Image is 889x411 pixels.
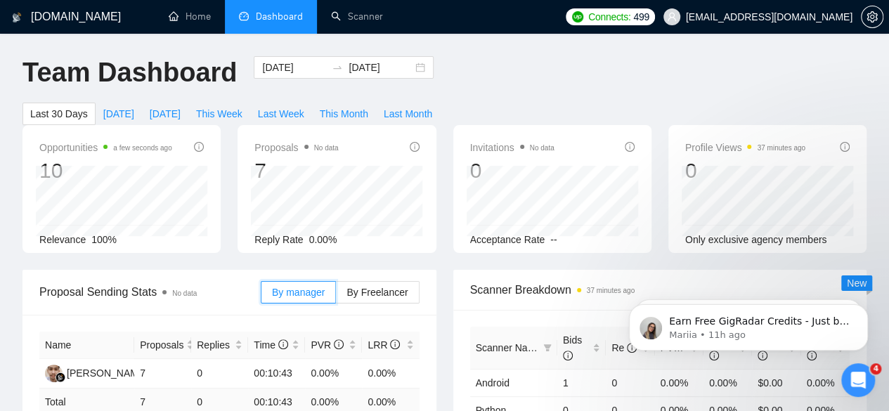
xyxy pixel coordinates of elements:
[633,9,649,25] span: 499
[91,234,117,245] span: 100%
[22,103,96,125] button: Last 30 Days
[194,142,204,152] span: info-circle
[870,363,881,374] span: 4
[278,339,288,349] span: info-circle
[256,11,303,22] span: Dashboard
[390,339,400,349] span: info-circle
[349,60,413,75] input: End date
[608,275,889,373] iframe: Intercom notifications message
[530,144,554,152] span: No data
[540,337,554,358] span: filter
[476,377,510,389] a: Android
[332,62,343,73] span: swap-right
[134,359,191,389] td: 7
[272,287,325,298] span: By manager
[862,11,883,22] span: setting
[239,11,249,21] span: dashboard
[606,369,654,396] td: 0
[362,359,419,389] td: 0.00%
[476,342,541,353] span: Scanner Name
[685,139,805,156] span: Profile Views
[334,339,344,349] span: info-circle
[39,332,134,359] th: Name
[96,103,142,125] button: [DATE]
[861,11,883,22] a: setting
[563,351,573,360] span: info-circle
[752,369,800,396] td: $0.00
[169,11,211,22] a: homeHome
[563,334,582,361] span: Bids
[67,365,148,381] div: [PERSON_NAME]
[254,339,287,351] span: Time
[470,281,850,299] span: Scanner Breakdown
[39,283,261,301] span: Proposal Sending Stats
[45,367,148,378] a: AI[PERSON_NAME]
[757,144,805,152] time: 37 minutes ago
[376,103,440,125] button: Last Month
[113,144,171,152] time: a few seconds ago
[703,369,752,396] td: 0.00%
[331,11,383,22] a: searchScanner
[142,103,188,125] button: [DATE]
[56,372,65,382] img: gigradar-bm.png
[384,106,432,122] span: Last Month
[248,359,305,389] td: 00:10:43
[312,103,376,125] button: This Month
[572,11,583,22] img: upwork-logo.png
[410,142,420,152] span: info-circle
[12,6,22,29] img: logo
[346,287,408,298] span: By Freelancer
[191,359,248,389] td: 0
[368,339,400,351] span: LRR
[30,106,88,122] span: Last 30 Days
[625,142,635,152] span: info-circle
[196,106,242,122] span: This Week
[841,363,875,397] iframe: Intercom live chat
[305,359,362,389] td: 0.00%
[197,337,232,353] span: Replies
[311,339,344,351] span: PVR
[667,12,677,22] span: user
[254,234,303,245] span: Reply Rate
[188,103,250,125] button: This Week
[45,365,63,382] img: AI
[332,62,343,73] span: to
[557,369,606,396] td: 1
[191,332,248,359] th: Replies
[22,56,237,89] h1: Team Dashboard
[254,139,338,156] span: Proposals
[685,157,805,184] div: 0
[655,369,703,396] td: 0.00%
[320,106,368,122] span: This Month
[840,142,850,152] span: info-circle
[470,139,554,156] span: Invitations
[309,234,337,245] span: 0.00%
[250,103,312,125] button: Last Week
[258,106,304,122] span: Last Week
[254,157,338,184] div: 7
[39,157,172,184] div: 10
[587,287,635,294] time: 37 minutes ago
[262,60,326,75] input: Start date
[140,337,183,353] span: Proposals
[134,332,191,359] th: Proposals
[543,344,552,352] span: filter
[314,144,339,152] span: No data
[470,234,545,245] span: Acceptance Rate
[39,234,86,245] span: Relevance
[550,234,557,245] span: --
[172,289,197,297] span: No data
[801,369,850,396] td: 0.00%
[861,6,883,28] button: setting
[588,9,630,25] span: Connects:
[470,157,554,184] div: 0
[103,106,134,122] span: [DATE]
[150,106,181,122] span: [DATE]
[39,139,172,156] span: Opportunities
[685,234,827,245] span: Only exclusive agency members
